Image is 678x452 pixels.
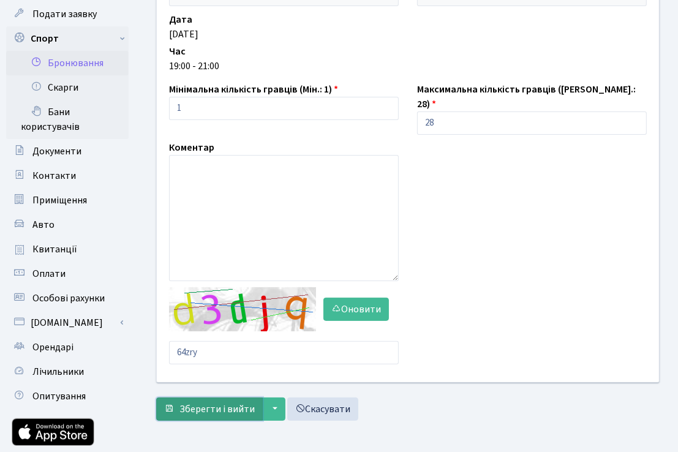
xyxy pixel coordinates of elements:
a: Орендарі [6,335,129,360]
span: Подати заявку [32,7,97,21]
span: Оплати [32,267,66,281]
span: Квитанції [32,243,77,256]
button: Оновити [323,298,389,321]
label: Дата [169,12,192,27]
label: Максимальна кількість гравців ([PERSON_NAME].: 28) [417,82,647,111]
span: Зберегти і вийти [179,402,255,416]
a: Особові рахунки [6,286,129,311]
span: Орендарі [32,341,73,354]
input: Введіть текст із зображення [169,341,399,364]
a: Оплати [6,262,129,286]
div: [DATE] [169,27,647,42]
a: [DOMAIN_NAME] [6,311,129,335]
a: Документи [6,139,129,164]
a: Приміщення [6,188,129,213]
img: default [169,287,316,331]
span: Опитування [32,390,86,403]
span: Контакти [32,169,76,183]
a: Бани користувачів [6,100,129,139]
a: Авто [6,213,129,237]
div: 19:00 - 21:00 [169,59,647,73]
span: Авто [32,218,55,232]
label: Мінімальна кількість гравців (Мін.: 1) [169,82,338,97]
a: Квитанції [6,237,129,262]
a: Скасувати [287,397,358,421]
a: Спорт [6,26,129,51]
a: Лічильники [6,360,129,384]
a: Подати заявку [6,2,129,26]
span: Лічильники [32,365,84,379]
a: Контакти [6,164,129,188]
a: Опитування [6,384,129,409]
span: Документи [32,145,81,158]
button: Зберегти і вийти [156,397,263,421]
span: Особові рахунки [32,292,105,305]
span: Приміщення [32,194,87,207]
a: Скарги [6,75,129,100]
label: Час [169,44,186,59]
label: Коментар [169,140,214,155]
a: Бронювання [6,51,129,75]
